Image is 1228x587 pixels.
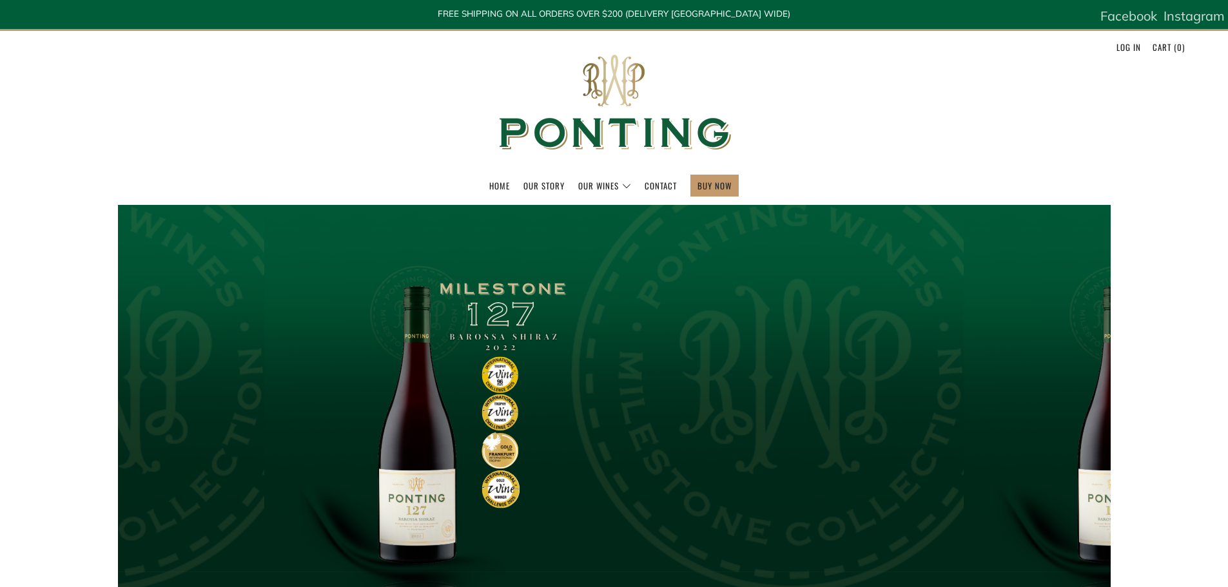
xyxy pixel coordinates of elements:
a: BUY NOW [697,175,732,196]
a: Home [489,175,510,196]
a: Log in [1116,37,1141,57]
a: Our Wines [578,175,631,196]
img: Ponting Wines [485,31,743,175]
span: Instagram [1164,8,1225,24]
span: Facebook [1100,8,1157,24]
span: 0 [1177,41,1182,53]
a: Facebook [1100,3,1157,29]
a: Cart (0) [1153,37,1185,57]
a: Our Story [523,175,565,196]
a: Instagram [1164,3,1225,29]
a: Contact [645,175,677,196]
